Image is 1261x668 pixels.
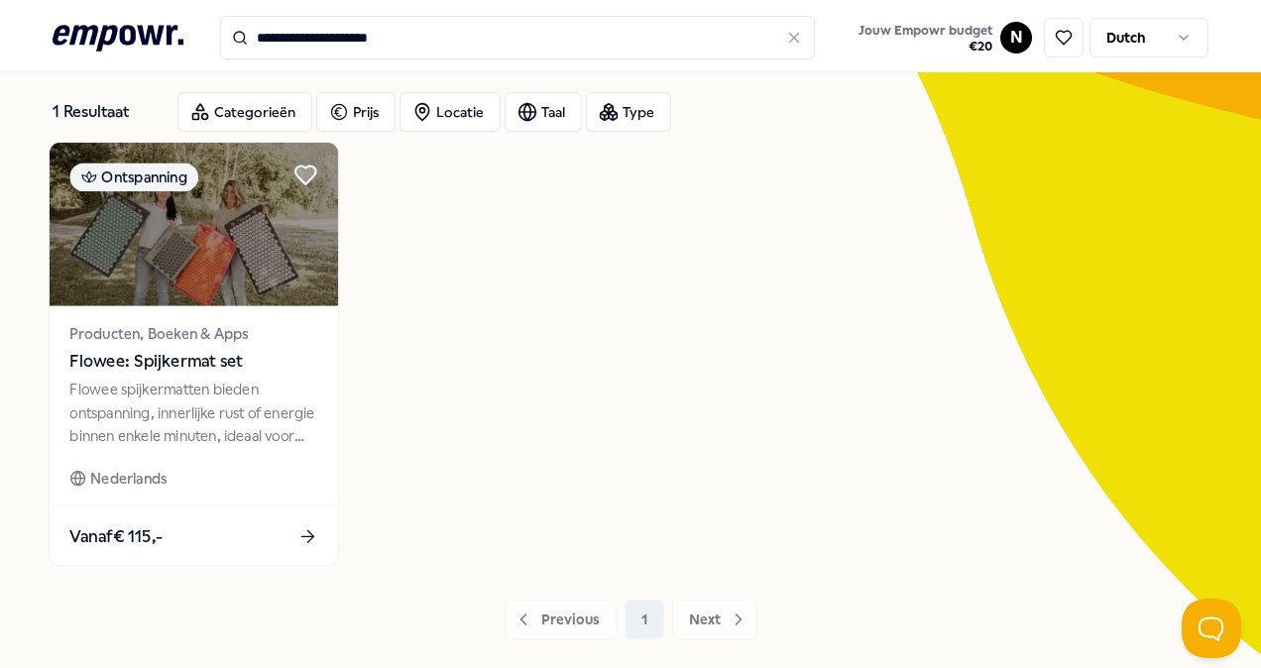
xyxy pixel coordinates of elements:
a: package imageOntspanningProducten, Boeken & AppsFlowee: Spijkermat setFlowee spijkermatten bieden... [49,142,340,567]
button: Locatie [400,92,501,132]
button: Jouw Empowr budget€20 [855,19,996,58]
button: Categorieën [177,92,312,132]
button: Taal [505,92,582,132]
span: Vanaf € 115,- [69,523,163,549]
input: Search for products, categories or subcategories [220,16,815,59]
button: Type [586,92,671,132]
div: 1 Resultaat [53,92,162,132]
button: Prijs [316,92,396,132]
span: Jouw Empowr budget [859,23,992,39]
img: package image [50,143,338,306]
div: Ontspanning [69,163,198,191]
div: Flowee spijkermatten bieden ontspanning, innerlijke rust of energie binnen enkele minuten, ideaal... [69,379,317,447]
iframe: Help Scout Beacon - Open [1182,599,1241,658]
a: Jouw Empowr budget€20 [851,17,1000,58]
span: Nederlands [90,467,167,490]
span: € 20 [859,39,992,55]
span: Producten, Boeken & Apps [69,322,317,345]
span: Flowee: Spijkermat set [69,349,317,375]
button: N [1000,22,1032,54]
